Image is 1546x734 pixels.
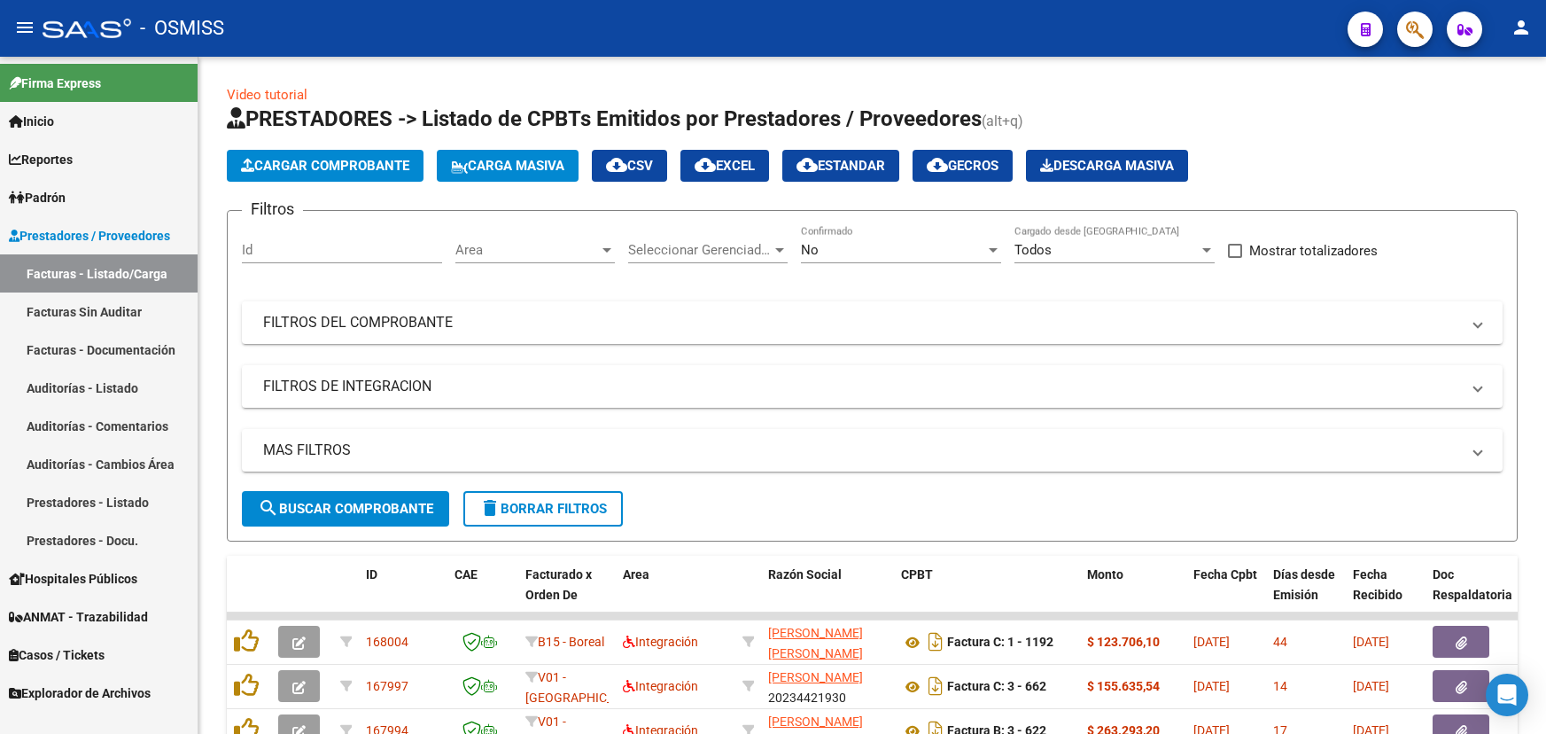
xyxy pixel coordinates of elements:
strong: Factura C: 1 - 1192 [947,636,1053,650]
span: 168004 [366,635,408,649]
span: [DATE] [1353,679,1389,693]
datatable-header-cell: Facturado x Orden De [518,556,616,634]
i: Descargar documento [924,672,947,700]
mat-icon: menu [14,17,35,38]
datatable-header-cell: CPBT [894,556,1080,634]
span: Carga Masiva [451,158,564,174]
datatable-header-cell: Fecha Recibido [1346,556,1426,634]
span: [PERSON_NAME] [PERSON_NAME] [768,626,863,660]
button: CSV [592,150,667,182]
span: Borrar Filtros [479,501,607,517]
span: Area [455,242,599,258]
button: Carga Masiva [437,150,579,182]
span: 167997 [366,679,408,693]
span: Area [623,567,649,582]
div: Open Intercom Messenger [1486,674,1528,716]
mat-panel-title: FILTROS DEL COMPROBANTE [263,313,1460,332]
button: Buscar Comprobante [242,491,449,527]
mat-panel-title: MAS FILTROS [263,441,1460,460]
span: EXCEL [695,158,755,174]
span: Estandar [796,158,885,174]
strong: Factura C: 3 - 662 [947,680,1046,694]
span: [PERSON_NAME] [768,670,863,684]
mat-expansion-panel-header: MAS FILTROS [242,429,1503,472]
span: No [801,242,819,258]
span: [DATE] [1193,635,1230,649]
span: CPBT [901,567,933,582]
span: Fecha Recibido [1353,567,1402,602]
button: Borrar Filtros [463,491,623,527]
span: 14 [1273,679,1287,693]
span: Mostrar totalizadores [1249,240,1378,262]
span: Descarga Masiva [1040,158,1174,174]
span: Facturado x Orden De [525,567,592,602]
datatable-header-cell: Días desde Emisión [1266,556,1346,634]
span: (alt+q) [982,113,1023,129]
datatable-header-cell: Monto [1080,556,1186,634]
span: PRESTADORES -> Listado de CPBTs Emitidos por Prestadores / Proveedores [227,106,982,131]
mat-panel-title: FILTROS DE INTEGRACION [263,377,1460,396]
datatable-header-cell: CAE [447,556,518,634]
button: Gecros [913,150,1013,182]
span: Buscar Comprobante [258,501,433,517]
span: Seleccionar Gerenciador [628,242,772,258]
span: Cargar Comprobante [241,158,409,174]
span: Reportes [9,150,73,169]
button: EXCEL [680,150,769,182]
mat-icon: cloud_download [796,154,818,176]
mat-icon: search [258,497,279,519]
datatable-header-cell: ID [359,556,447,634]
app-download-masive: Descarga masiva de comprobantes (adjuntos) [1026,150,1188,182]
div: 20234421930 [768,668,887,705]
h3: Filtros [242,197,303,222]
button: Estandar [782,150,899,182]
span: Todos [1014,242,1052,258]
mat-icon: delete [479,497,501,519]
mat-icon: cloud_download [695,154,716,176]
datatable-header-cell: Area [616,556,735,634]
span: ANMAT - Trazabilidad [9,607,148,627]
span: Integración [623,635,698,649]
i: Descargar documento [924,628,947,656]
a: Video tutorial [227,87,307,103]
span: Doc Respaldatoria [1433,567,1512,602]
span: Razón Social [768,567,842,582]
mat-expansion-panel-header: FILTROS DEL COMPROBANTE [242,301,1503,344]
span: Padrón [9,188,66,207]
button: Descarga Masiva [1026,150,1188,182]
span: [DATE] [1193,679,1230,693]
datatable-header-cell: Razón Social [761,556,894,634]
span: Prestadores / Proveedores [9,226,170,246]
datatable-header-cell: Doc Respaldatoria [1426,556,1532,634]
span: CSV [606,158,653,174]
mat-icon: person [1511,17,1532,38]
span: Integración [623,679,698,693]
span: Firma Express [9,74,101,93]
span: Hospitales Públicos [9,569,137,589]
datatable-header-cell: Fecha Cpbt [1186,556,1266,634]
span: Fecha Cpbt [1193,567,1257,582]
span: CAE [454,567,478,582]
span: Gecros [927,158,998,174]
span: Monto [1087,567,1123,582]
strong: $ 155.635,54 [1087,679,1160,693]
span: [DATE] [1353,635,1389,649]
span: B15 - Boreal [538,635,604,649]
span: 44 [1273,635,1287,649]
span: Días desde Emisión [1273,567,1335,602]
span: ID [366,567,377,582]
span: [PERSON_NAME] [768,714,863,729]
button: Cargar Comprobante [227,150,423,182]
span: Explorador de Archivos [9,683,151,703]
span: Inicio [9,112,54,131]
span: - OSMISS [140,9,224,48]
span: Casos / Tickets [9,645,105,665]
div: 27374197520 [768,623,887,660]
mat-icon: cloud_download [606,154,627,176]
mat-icon: cloud_download [927,154,948,176]
strong: $ 123.706,10 [1087,635,1160,649]
mat-expansion-panel-header: FILTROS DE INTEGRACION [242,365,1503,408]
